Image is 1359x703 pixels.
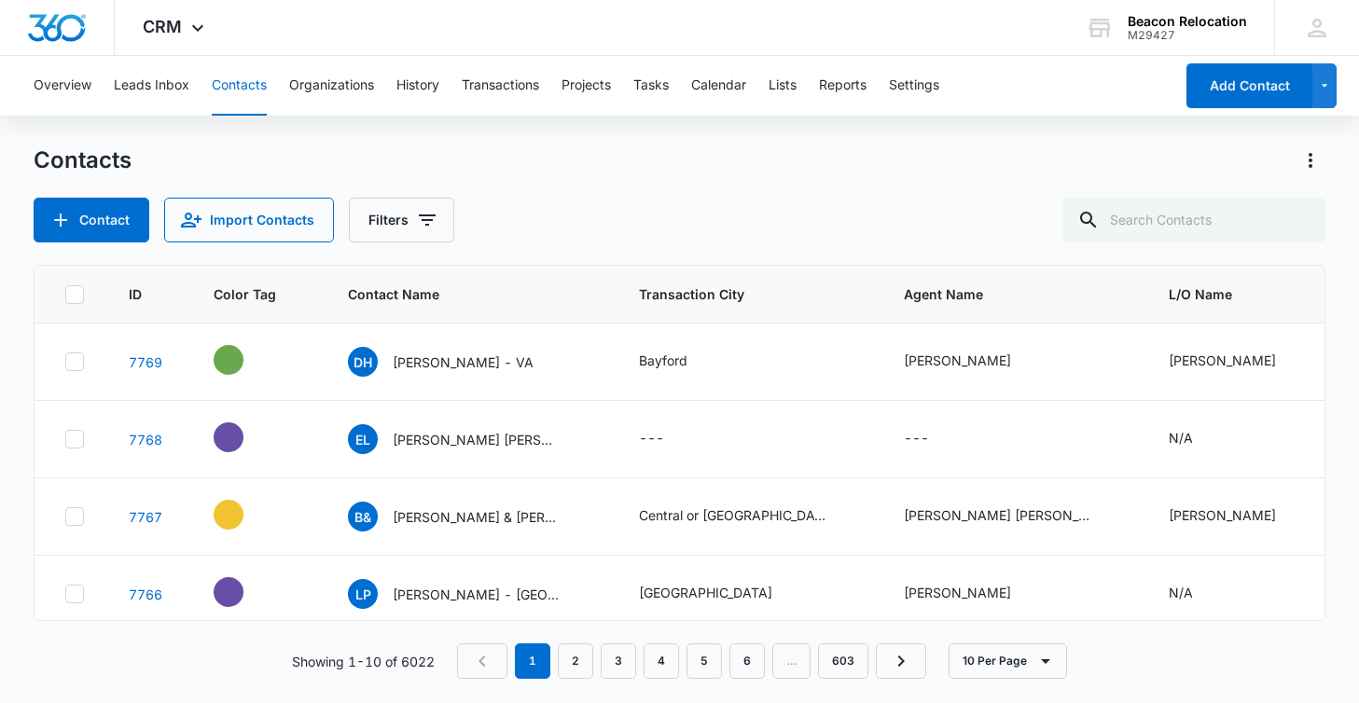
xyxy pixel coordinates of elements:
[457,643,926,679] nav: Pagination
[462,56,539,116] button: Transactions
[348,424,594,454] div: Contact Name - Eric Lois - Select to Edit Field
[558,643,593,679] a: Page 2
[769,56,797,116] button: Lists
[393,585,561,604] p: [PERSON_NAME] - [GEOGRAPHIC_DATA], [GEOGRAPHIC_DATA]
[34,146,132,174] h1: Contacts
[686,643,722,679] a: Page 5
[819,56,867,116] button: Reports
[214,345,277,375] div: - - Select to Edit Field
[349,198,454,242] button: Filters
[639,583,772,602] div: [GEOGRAPHIC_DATA]
[1169,505,1310,528] div: L/O Name - Heath Snider - Select to Edit Field
[289,56,374,116] button: Organizations
[214,500,277,530] div: - - Select to Edit Field
[143,17,182,36] span: CRM
[114,56,189,116] button: Leads Inbox
[729,643,765,679] a: Page 6
[348,502,594,531] div: Contact Name - Bill & Kathy Czerniakowski - WI - Select to Edit Field
[904,583,1011,602] div: [PERSON_NAME]
[212,56,267,116] button: Contacts
[601,643,636,679] a: Page 3
[633,56,669,116] button: Tasks
[393,430,561,449] p: [PERSON_NAME] [PERSON_NAME]
[348,579,594,609] div: Contact Name - Laurie Parker - Raleigh, NC - Select to Edit Field
[164,198,334,242] button: Import Contacts
[292,652,435,671] p: Showing 1-10 of 6022
[348,502,378,531] span: B&
[1186,63,1312,108] button: Add Contact
[691,56,746,116] button: Calendar
[393,507,561,527] p: [PERSON_NAME] & [PERSON_NAME] - [GEOGRAPHIC_DATA]
[1128,29,1247,42] div: account id
[348,347,378,377] span: DH
[639,505,825,525] div: Central or [GEOGRAPHIC_DATA][US_STATE]. Still figuring that out.
[876,643,926,679] a: Next Page
[904,505,1124,528] div: Agent Name - Eric Lois - Select to Edit Field
[562,56,611,116] button: Projects
[1169,583,1227,605] div: L/O Name - N/A - Select to Edit Field
[214,422,277,452] div: - - Select to Edit Field
[1128,14,1247,29] div: account name
[1062,198,1325,242] input: Search Contacts
[904,351,1011,370] div: [PERSON_NAME]
[393,352,534,372] p: [PERSON_NAME] - VA
[129,509,162,525] a: Navigate to contact details page for Bill & Kathy Czerniakowski - WI
[214,577,277,607] div: - - Select to Edit Field
[904,505,1090,525] div: [PERSON_NAME] [PERSON_NAME]
[34,198,149,242] button: Add Contact
[34,56,91,116] button: Overview
[348,284,567,304] span: Contact Name
[214,284,276,304] span: Color Tag
[1169,351,1310,373] div: L/O Name - Drew Peters - Select to Edit Field
[1169,284,1310,304] span: L/O Name
[1169,428,1193,448] div: N/A
[348,347,567,377] div: Contact Name - Darren Hart - VA - Select to Edit Field
[129,284,142,304] span: ID
[639,351,721,373] div: Transaction City - Bayford - Select to Edit Field
[1169,583,1193,602] div: N/A
[639,583,806,605] div: Transaction City - Raleigh - Select to Edit Field
[1169,505,1276,525] div: [PERSON_NAME]
[904,284,1124,304] span: Agent Name
[1169,428,1227,450] div: L/O Name - N/A - Select to Edit Field
[904,428,963,450] div: Agent Name - - Select to Edit Field
[639,284,859,304] span: Transaction City
[348,424,378,454] span: EL
[818,643,868,679] a: Page 603
[904,351,1045,373] div: Agent Name - Jennifer Whittington - Select to Edit Field
[129,354,162,370] a: Navigate to contact details page for Darren Hart - VA
[904,583,1045,605] div: Agent Name - Laurie Parker - Select to Edit Field
[644,643,679,679] a: Page 4
[949,643,1067,679] button: 10 Per Page
[639,351,687,370] div: Bayford
[639,428,698,450] div: Transaction City - - Select to Edit Field
[129,432,162,448] a: Navigate to contact details page for Eric Lois
[396,56,439,116] button: History
[129,586,162,602] a: Navigate to contact details page for Laurie Parker - Raleigh, NC
[1296,145,1325,175] button: Actions
[889,56,939,116] button: Settings
[515,643,550,679] em: 1
[639,505,859,528] div: Transaction City - Central or Southern Wisconsin. Still figuring that out. - Select to Edit Field
[1169,351,1276,370] div: [PERSON_NAME]
[348,579,378,609] span: LP
[639,428,664,450] div: ---
[904,428,929,450] div: ---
